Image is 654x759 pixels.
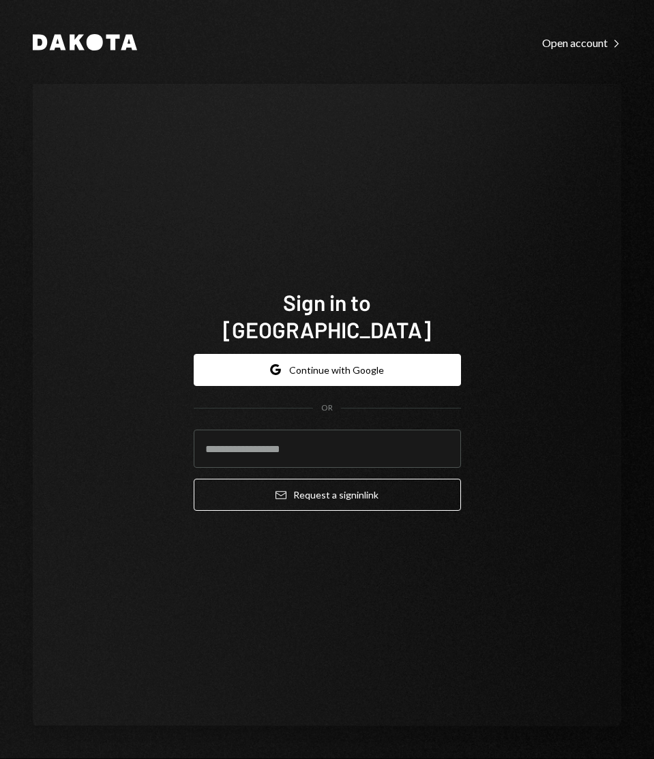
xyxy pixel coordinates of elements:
[194,479,461,511] button: Request a signinlink
[321,402,333,414] div: OR
[194,354,461,386] button: Continue with Google
[542,35,621,50] a: Open account
[194,288,461,343] h1: Sign in to [GEOGRAPHIC_DATA]
[542,36,621,50] div: Open account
